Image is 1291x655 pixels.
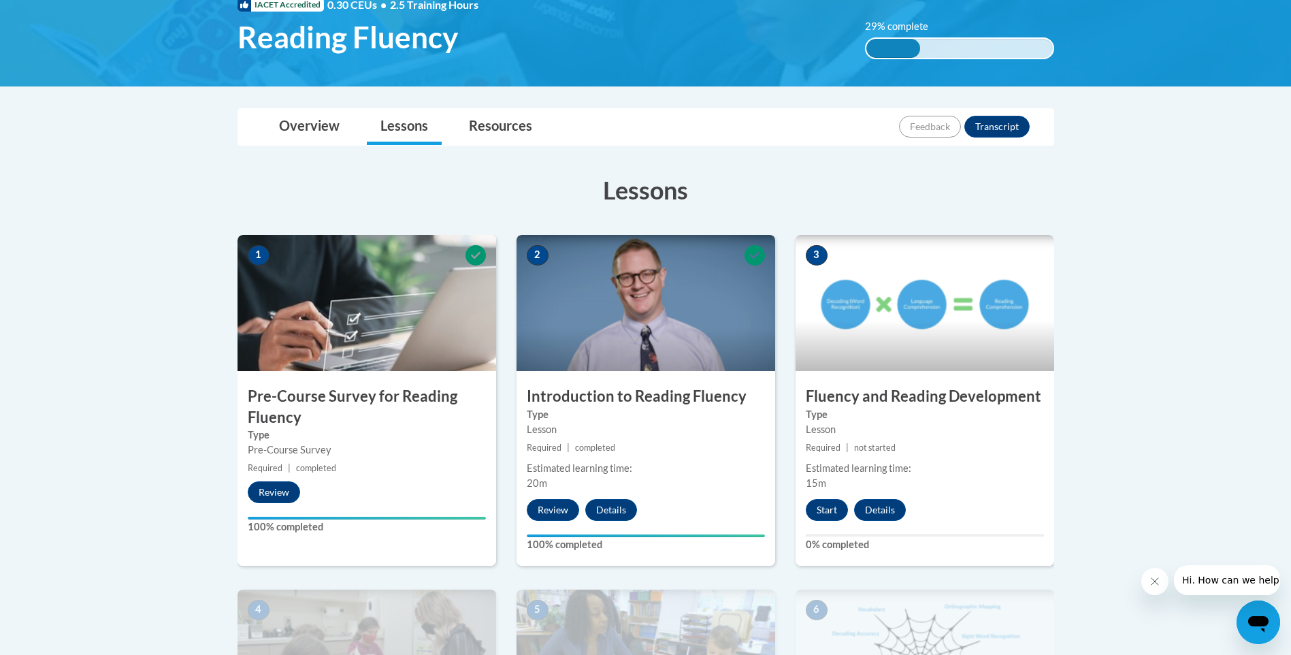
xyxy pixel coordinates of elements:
[8,10,110,20] span: Hi. How can we help?
[527,477,547,489] span: 20m
[248,481,300,503] button: Review
[854,443,896,453] span: not started
[527,499,579,521] button: Review
[527,245,549,266] span: 2
[527,422,765,437] div: Lesson
[517,386,775,407] h3: Introduction to Reading Fluency
[248,443,486,458] div: Pre-Course Survey
[846,443,849,453] span: |
[1174,565,1280,595] iframe: Message from company
[567,443,570,453] span: |
[238,235,496,371] img: Course Image
[1237,601,1280,644] iframe: Button to launch messaging window
[296,463,336,473] span: completed
[248,463,282,473] span: Required
[964,116,1030,138] button: Transcript
[367,109,442,145] a: Lessons
[248,520,486,534] label: 100% completed
[248,428,486,443] label: Type
[806,461,1044,476] div: Estimated learning time:
[248,245,269,266] span: 1
[806,407,1044,422] label: Type
[806,600,828,620] span: 6
[575,443,615,453] span: completed
[854,499,906,521] button: Details
[585,499,637,521] button: Details
[527,600,549,620] span: 5
[806,245,828,266] span: 3
[527,537,765,552] label: 100% completed
[265,109,353,145] a: Overview
[806,537,1044,552] label: 0% completed
[866,39,920,58] div: 29% complete
[796,386,1054,407] h3: Fluency and Reading Development
[238,19,458,55] span: Reading Fluency
[865,19,943,34] label: 29% complete
[517,235,775,371] img: Course Image
[806,499,848,521] button: Start
[806,422,1044,437] div: Lesson
[1141,568,1169,595] iframe: Close message
[248,517,486,520] div: Your progress
[527,534,765,537] div: Your progress
[899,116,961,138] button: Feedback
[527,407,765,422] label: Type
[238,386,496,428] h3: Pre-Course Survey for Reading Fluency
[288,463,291,473] span: |
[238,173,1054,207] h3: Lessons
[527,461,765,476] div: Estimated learning time:
[527,443,561,453] span: Required
[806,443,840,453] span: Required
[455,109,546,145] a: Resources
[248,600,269,620] span: 4
[796,235,1054,371] img: Course Image
[806,477,826,489] span: 15m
